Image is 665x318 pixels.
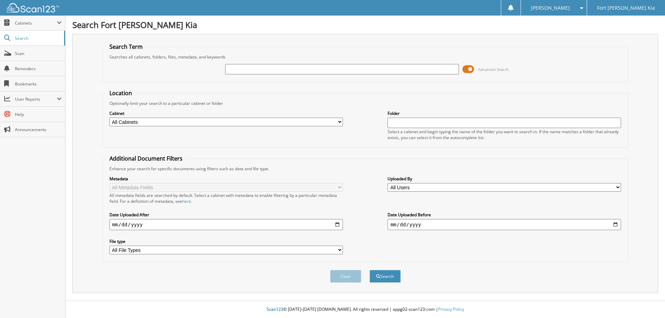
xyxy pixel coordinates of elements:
[15,127,62,133] span: Announcements
[370,270,401,283] button: Search
[388,219,621,230] input: end
[106,89,135,97] legend: Location
[7,3,59,12] img: scan123-logo-white.svg
[388,129,621,140] div: Select a cabinet and begin typing the name of the folder you want to search in. If the name match...
[106,100,625,106] div: Optionally limit your search to a particular cabinet or folder
[597,6,655,10] span: Fort [PERSON_NAME] Kia
[15,81,62,87] span: Bookmarks
[106,166,625,172] div: Enhance your search for specific documents using filters such as date and file type.
[478,67,509,72] span: Advanced Search
[106,43,146,51] legend: Search Term
[438,306,464,312] a: Privacy Policy
[15,96,57,102] span: User Reports
[15,20,57,26] span: Cabinets
[109,238,343,244] label: File type
[109,110,343,116] label: Cabinet
[15,35,61,41] span: Search
[330,270,361,283] button: Clear
[106,54,625,60] div: Searches all cabinets, folders, files, metadata, and keywords
[15,51,62,56] span: Scan
[388,212,621,218] label: Date Uploaded Before
[388,176,621,182] label: Uploaded By
[531,6,570,10] span: [PERSON_NAME]
[109,192,343,204] div: All metadata fields are searched by default. Select a cabinet with metadata to enable filtering b...
[267,306,283,312] span: Scan123
[15,111,62,117] span: Help
[388,110,621,116] label: Folder
[72,19,658,30] h1: Search Fort [PERSON_NAME] Kia
[106,155,186,162] legend: Additional Document Filters
[182,198,191,204] a: here
[65,301,665,318] div: © [DATE]-[DATE] [DOMAIN_NAME]. All rights reserved | appg02-scan123-com |
[109,219,343,230] input: start
[109,176,343,182] label: Metadata
[109,212,343,218] label: Date Uploaded After
[15,66,62,72] span: Reminders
